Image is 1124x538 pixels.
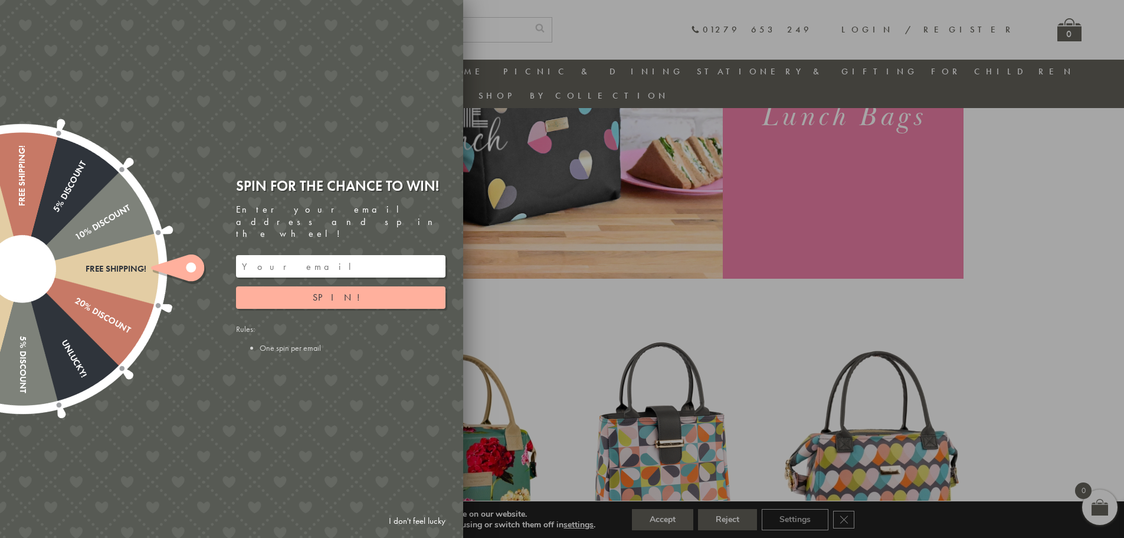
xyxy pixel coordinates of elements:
[236,324,445,353] div: Rules:
[18,159,89,271] div: 5% Discount
[313,291,369,304] span: Spin!
[383,510,451,532] a: I don't feel lucky
[236,286,445,309] button: Spin!
[22,264,146,274] div: Free shipping!
[236,255,445,278] input: Your email
[18,266,89,379] div: Unlucky!
[17,269,27,393] div: 5% Discount
[260,343,445,353] li: One spin per email
[17,145,27,269] div: Free shipping!
[19,265,132,335] div: 20% Discount
[236,177,445,195] div: Spin for the chance to win!
[19,203,132,273] div: 10% Discount
[236,204,445,240] div: Enter your email address and spin the wheel!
